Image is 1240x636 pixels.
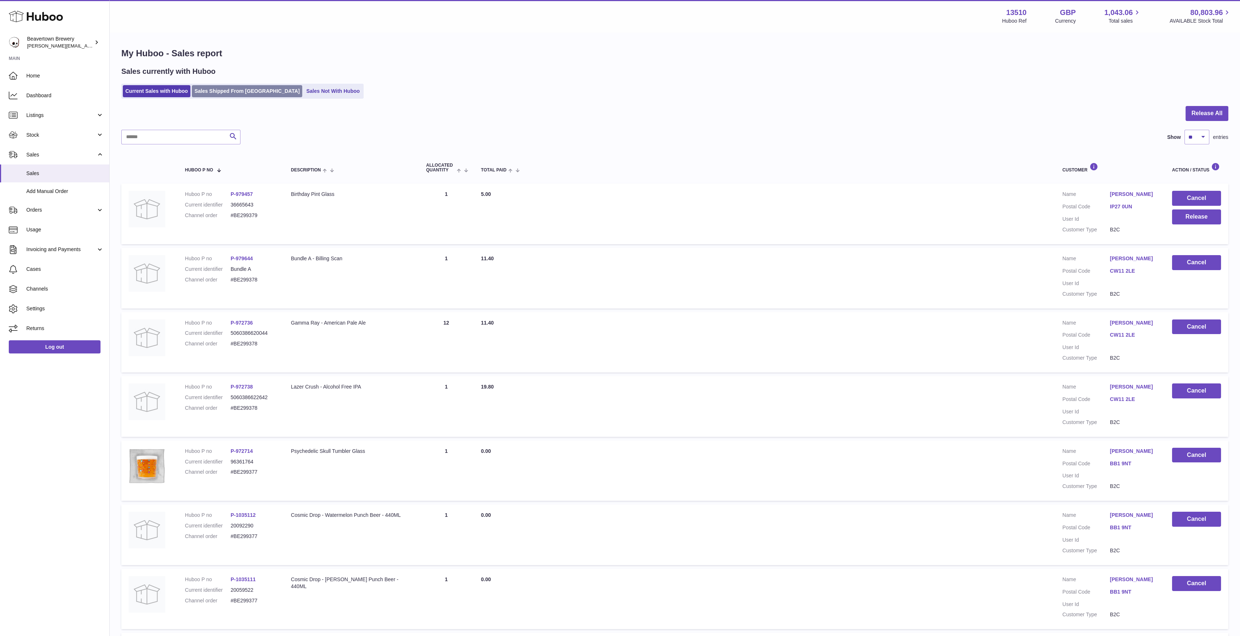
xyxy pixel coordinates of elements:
span: Dashboard [26,92,104,99]
div: Customer [1062,163,1157,173]
span: Stock [26,132,96,139]
dd: B2C [1110,419,1157,426]
a: BB1 9NT [1110,524,1157,531]
a: [PERSON_NAME] [1110,448,1157,455]
a: BB1 9NT [1110,588,1157,595]
dt: Huboo P no [185,191,231,198]
dt: Name [1062,512,1110,520]
dd: 5060386622642 [231,394,276,401]
dt: Huboo P no [185,383,231,390]
dt: User Id [1062,472,1110,479]
dt: Huboo P no [185,255,231,262]
dt: User Id [1062,280,1110,287]
span: Add Manual Order [26,188,104,195]
button: Cancel [1172,576,1221,591]
button: Cancel [1172,512,1221,527]
span: Home [26,72,104,79]
span: Description [291,168,321,173]
dt: Postal Code [1062,203,1110,212]
dt: Huboo P no [185,448,231,455]
span: 19.80 [481,384,494,390]
img: no-photo.jpg [129,319,165,356]
td: 1 [419,569,474,629]
span: 0.00 [481,576,491,582]
dt: Name [1062,319,1110,328]
a: P-1035111 [231,576,256,582]
dt: Customer Type [1062,226,1110,233]
dd: B2C [1110,547,1157,554]
dt: Current identifier [185,394,231,401]
span: 1,043.06 [1104,8,1133,18]
a: CW11 2LE [1110,396,1157,403]
dt: Customer Type [1062,355,1110,361]
a: Current Sales with Huboo [123,85,190,97]
dt: Name [1062,255,1110,264]
a: P-972714 [231,448,253,454]
div: Beavertown Brewery [27,35,93,49]
a: Sales Not With Huboo [304,85,362,97]
dt: User Id [1062,601,1110,608]
a: [PERSON_NAME] [1110,255,1157,262]
dd: #BE299379 [231,212,276,219]
img: beavertown-brewery-psychedelic-tumbler-glass_833d0b27-4866-49f0-895d-c202ab10c88f.png [129,448,165,484]
span: Listings [26,112,96,119]
button: Cancel [1172,383,1221,398]
div: Currency [1055,18,1076,24]
dt: Current identifier [185,201,231,208]
button: Cancel [1172,191,1221,206]
td: 1 [419,440,474,501]
a: P-972736 [231,320,253,326]
dt: Postal Code [1062,588,1110,597]
a: [PERSON_NAME] [1110,383,1157,390]
td: 12 [419,312,474,373]
dt: Current identifier [185,266,231,273]
dt: Customer Type [1062,611,1110,618]
dt: User Id [1062,537,1110,544]
dd: Bundle A [231,266,276,273]
strong: GBP [1060,8,1076,18]
dd: #BE299377 [231,469,276,476]
dt: User Id [1062,216,1110,223]
dd: B2C [1110,483,1157,490]
span: Total paid [481,168,507,173]
td: 1 [419,504,474,565]
div: Psychedelic Skull Tumbler Glass [291,448,412,455]
dt: Current identifier [185,330,231,337]
dd: 5060386620044 [231,330,276,337]
dt: Customer Type [1062,291,1110,298]
dt: Current identifier [185,458,231,465]
dt: Postal Code [1062,460,1110,469]
span: 0.00 [481,512,491,518]
dt: User Id [1062,408,1110,415]
dd: 96361764 [231,458,276,465]
dt: Customer Type [1062,483,1110,490]
a: Sales Shipped From [GEOGRAPHIC_DATA] [192,85,302,97]
dt: Name [1062,448,1110,457]
a: [PERSON_NAME] [1110,512,1157,519]
h2: Sales currently with Huboo [121,67,216,76]
dt: Name [1062,383,1110,392]
dt: Customer Type [1062,419,1110,426]
img: Matthew.McCormack@beavertownbrewery.co.uk [9,37,20,48]
a: [PERSON_NAME] [1110,191,1157,198]
img: no-photo.jpg [129,255,165,292]
span: Usage [26,226,104,233]
dt: Postal Code [1062,268,1110,276]
dt: Name [1062,576,1110,585]
dd: B2C [1110,611,1157,618]
div: Cosmic Drop - Watermelon Punch Beer - 440ML [291,512,412,519]
a: Log out [9,340,101,353]
a: [PERSON_NAME] [1110,319,1157,326]
a: CW11 2LE [1110,332,1157,338]
a: IP27 0UN [1110,203,1157,210]
span: 0.00 [481,448,491,454]
dt: User Id [1062,344,1110,351]
dt: Current identifier [185,587,231,594]
a: BB1 9NT [1110,460,1157,467]
span: AVAILABLE Stock Total [1169,18,1231,24]
button: Cancel [1172,255,1221,270]
span: Returns [26,325,104,332]
a: [PERSON_NAME] [1110,576,1157,583]
dd: #BE299378 [231,405,276,412]
dd: #BE299378 [231,276,276,283]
